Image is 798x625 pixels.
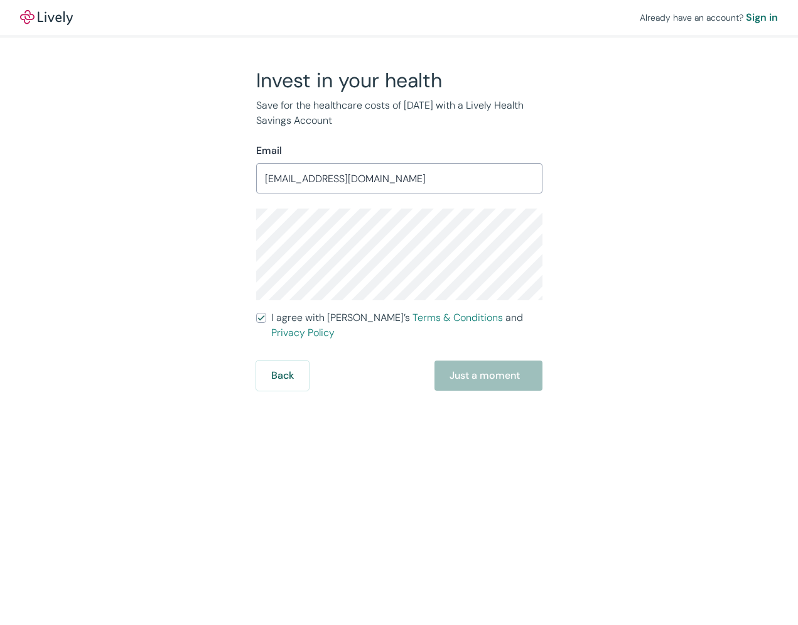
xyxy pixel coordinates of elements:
span: I agree with [PERSON_NAME]’s and [271,310,542,340]
a: LivelyLively [20,10,73,25]
a: Terms & Conditions [412,311,503,324]
h2: Invest in your health [256,68,542,93]
p: Save for the healthcare costs of [DATE] with a Lively Health Savings Account [256,98,542,128]
a: Sign in [746,10,778,25]
img: Lively [20,10,73,25]
label: Email [256,143,282,158]
div: Already have an account? [640,10,778,25]
a: Privacy Policy [271,326,335,339]
button: Back [256,361,309,391]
